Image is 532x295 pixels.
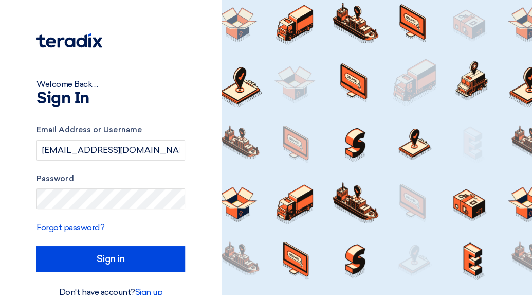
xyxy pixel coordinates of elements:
[36,140,185,161] input: Enter your business email or username
[36,246,185,272] input: Sign in
[36,124,185,136] label: Email Address or Username
[36,91,185,107] h1: Sign In
[36,78,185,91] div: Welcome Back ...
[36,33,102,48] img: Teradix logo
[36,173,185,185] label: Password
[36,222,104,232] a: Forgot password?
